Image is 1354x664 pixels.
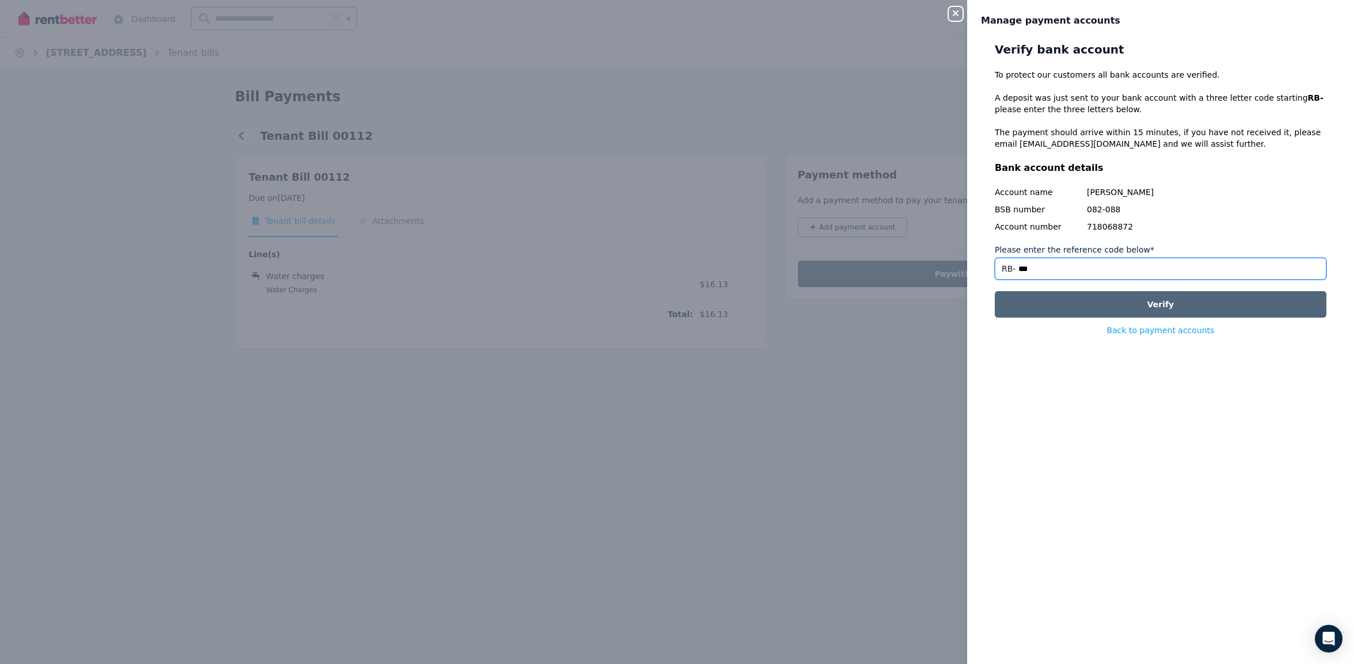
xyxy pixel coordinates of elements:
[995,244,1154,255] label: Please enter the reference code below*
[995,92,1326,115] p: A deposit was just sent to your bank account with a three letter code starting please enter the t...
[995,69,1326,81] p: To protect our customers all bank accounts are verified.
[995,291,1326,318] button: Verify
[995,221,1081,232] div: Account number
[995,161,1326,175] p: Bank account details
[1087,221,1326,232] span: 718068872
[981,14,1120,28] span: Manage payment accounts
[995,127,1326,150] p: The payment should arrive within 15 minutes, if you have not received it, please email and we wil...
[995,186,1081,198] div: Account name
[1020,139,1161,148] a: [EMAIL_ADDRESS][DOMAIN_NAME]
[1315,625,1342,652] div: Open Intercom Messenger
[1107,325,1215,336] button: Back to payment accounts
[995,204,1081,215] div: BSB number
[1087,186,1326,198] span: [PERSON_NAME]
[995,41,1326,58] h2: Verify bank account
[1308,93,1323,102] strong: RB-
[1087,204,1326,215] span: 082-088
